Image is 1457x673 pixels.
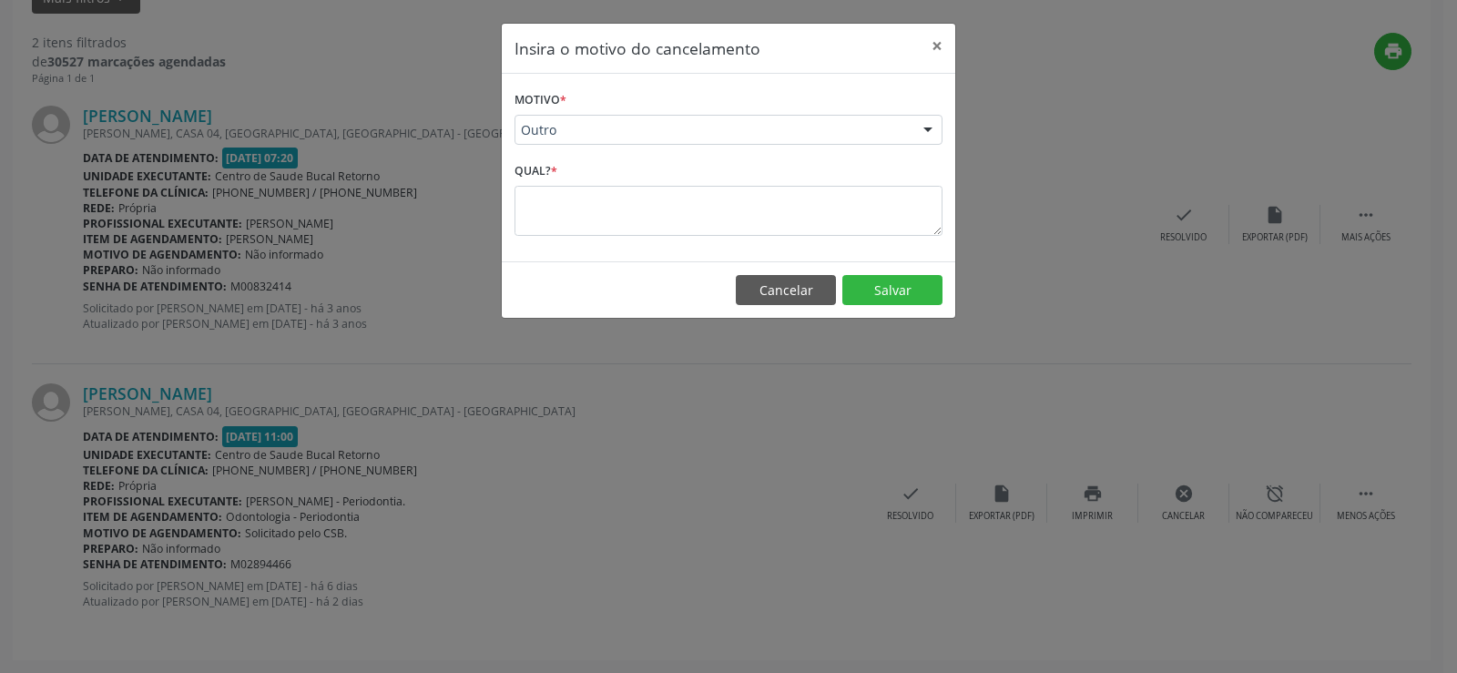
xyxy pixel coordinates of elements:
span: Outro [521,121,905,139]
button: Close [919,24,955,68]
label: Motivo [515,87,566,115]
button: Cancelar [736,275,836,306]
label: Qual? [515,158,557,186]
button: Salvar [842,275,942,306]
h5: Insira o motivo do cancelamento [515,36,760,60]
